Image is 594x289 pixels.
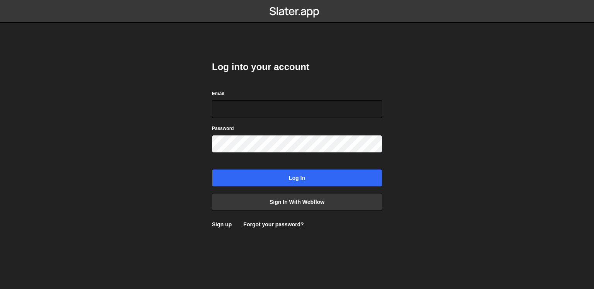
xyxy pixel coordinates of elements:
label: Email [212,90,224,97]
h2: Log into your account [212,61,382,73]
label: Password [212,125,234,132]
a: Sign up [212,221,232,227]
a: Sign in with Webflow [212,193,382,211]
input: Log in [212,169,382,187]
a: Forgot your password? [243,221,304,227]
